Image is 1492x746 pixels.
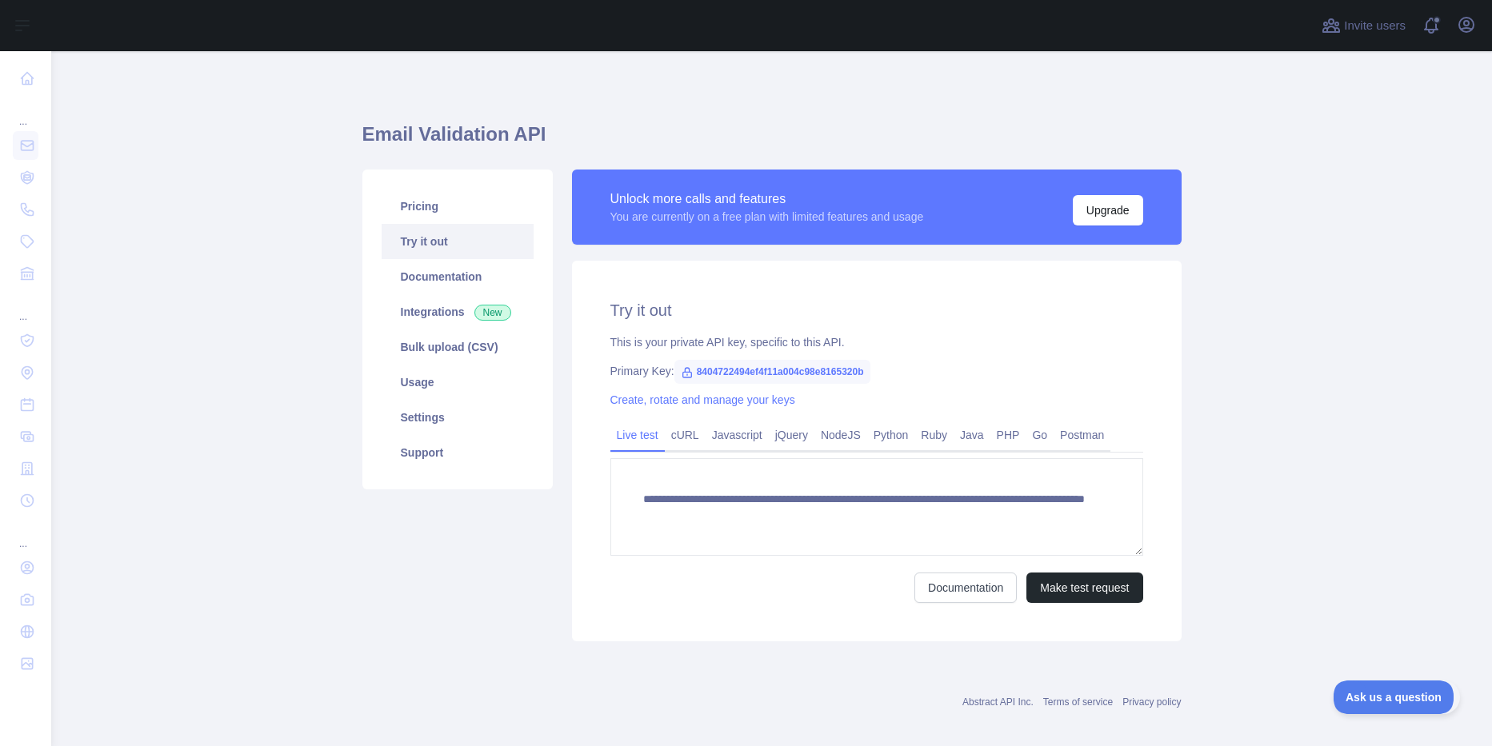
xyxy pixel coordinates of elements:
a: jQuery [769,422,814,448]
div: ... [13,518,38,550]
a: Support [382,435,534,470]
a: Ruby [914,422,954,448]
a: Live test [610,422,665,448]
h2: Try it out [610,299,1143,321]
button: Make test request [1026,572,1142,603]
button: Upgrade [1073,195,1143,225]
span: 8404722494ef4f11a004c98e8165320b [674,360,870,384]
a: cURL [665,422,706,448]
span: New [474,305,511,321]
div: ... [13,96,38,128]
h1: Email Validation API [362,122,1182,160]
a: Pricing [382,189,534,224]
a: Settings [382,400,534,435]
a: Python [867,422,915,448]
iframe: Toggle Customer Support [1334,680,1460,714]
div: You are currently on a free plan with limited features and usage [610,209,924,225]
div: Unlock more calls and features [610,189,924,209]
a: Integrations New [382,294,534,329]
a: PHP [990,422,1026,448]
a: Try it out [382,224,534,259]
div: Primary Key: [610,363,1143,379]
a: Abstract API Inc. [962,696,1034,708]
a: Privacy policy [1122,696,1181,708]
a: Java [954,422,990,448]
div: This is your private API key, specific to this API. [610,334,1143,350]
a: Go [1026,422,1054,448]
div: ... [13,291,38,323]
a: Documentation [914,572,1017,603]
a: NodeJS [814,422,867,448]
a: Usage [382,365,534,400]
a: Bulk upload (CSV) [382,329,534,365]
button: Invite users [1318,13,1409,38]
a: Create, rotate and manage your keys [610,393,795,406]
a: Documentation [382,259,534,294]
a: Postman [1054,422,1110,448]
a: Terms of service [1043,696,1113,708]
span: Invite users [1344,17,1406,35]
a: Javascript [706,422,769,448]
